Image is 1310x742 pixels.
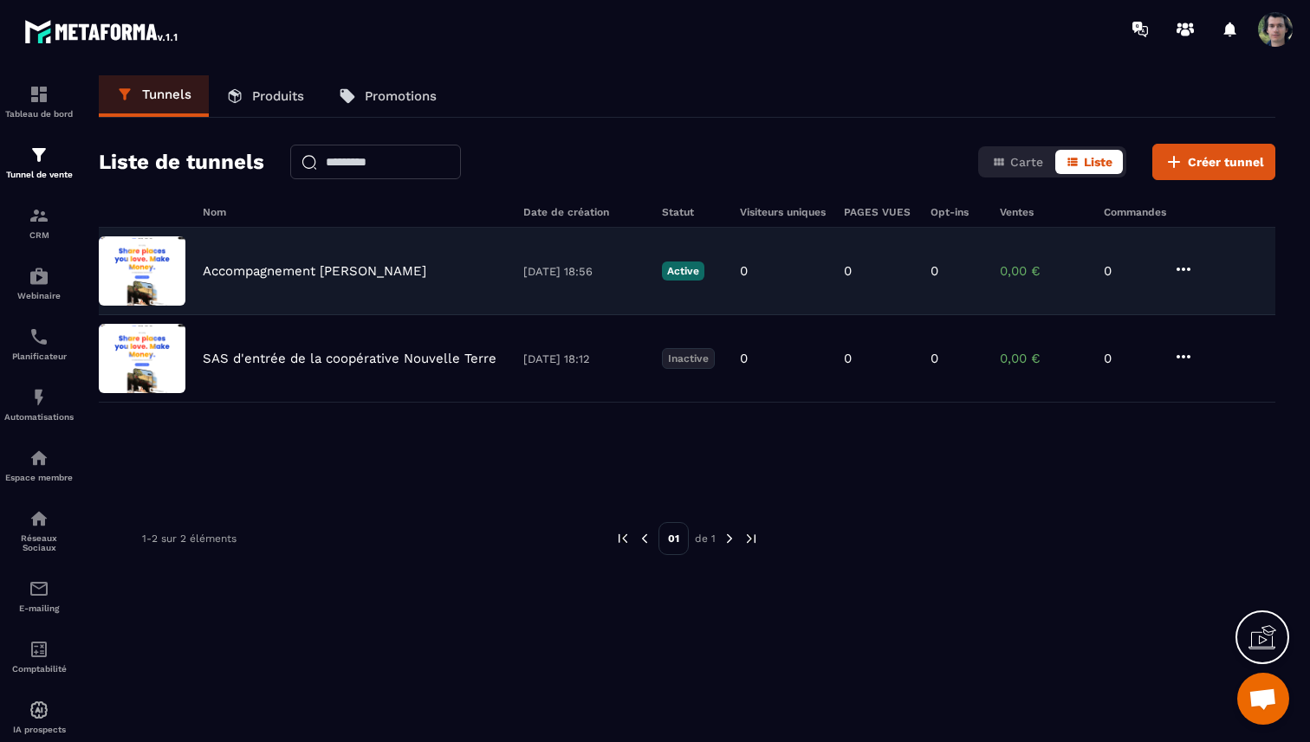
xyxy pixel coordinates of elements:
p: Tunnels [142,87,191,102]
img: next [722,531,737,546]
p: 0 [740,263,748,279]
a: accountantaccountantComptabilité [4,626,74,687]
p: Tunnel de vente [4,170,74,179]
a: automationsautomationsAutomatisations [4,374,74,435]
img: automations [29,448,49,468]
p: Comptabilité [4,664,74,674]
p: 0 [1104,263,1156,279]
img: social-network [29,508,49,529]
p: 0,00 € [1000,263,1086,279]
img: image [99,324,185,393]
img: scheduler [29,326,49,347]
h2: Liste de tunnels [99,145,264,179]
img: formation [29,205,49,226]
p: Promotions [365,88,437,104]
a: automationsautomationsEspace membre [4,435,74,495]
a: social-networksocial-networkRéseaux Sociaux [4,495,74,565]
button: Créer tunnel [1152,144,1275,180]
p: Produits [252,88,304,104]
h6: Commandes [1104,206,1166,218]
p: Espace membre [4,473,74,482]
p: Planificateur [4,352,74,361]
p: [DATE] 18:56 [523,265,645,278]
img: formation [29,145,49,165]
p: IA prospects [4,725,74,734]
p: CRM [4,230,74,240]
p: Webinaire [4,291,74,300]
p: Active [662,261,704,281]
h6: Ventes [1000,206,1086,218]
p: Inactive [662,348,715,369]
a: schedulerschedulerPlanificateur [4,313,74,374]
h6: Statut [662,206,723,218]
h6: Date de création [523,206,645,218]
p: [DATE] 18:12 [523,352,645,365]
p: 0 [844,351,852,366]
p: E-mailing [4,603,74,613]
p: Automatisations [4,412,74,422]
button: Carte [982,150,1054,174]
h6: Nom [203,206,506,218]
h6: PAGES VUES [844,206,913,218]
p: Accompagnement [PERSON_NAME] [203,263,426,279]
img: automations [29,700,49,720]
img: automations [29,387,49,408]
p: de 1 [695,532,716,545]
h6: Opt-ins [931,206,982,218]
span: Carte [1010,155,1043,169]
a: formationformationCRM [4,192,74,253]
a: formationformationTableau de bord [4,71,74,132]
a: Tunnels [99,75,209,117]
span: Créer tunnel [1188,153,1264,171]
img: next [743,531,759,546]
img: accountant [29,639,49,660]
a: formationformationTunnel de vente [4,132,74,192]
a: Produits [209,75,321,117]
a: automationsautomationsWebinaire [4,253,74,313]
span: Liste [1084,155,1112,169]
p: 01 [658,522,689,555]
a: Promotions [321,75,454,117]
img: prev [637,531,652,546]
a: Ouvrir le chat [1237,673,1289,725]
p: Tableau de bord [4,109,74,119]
img: email [29,578,49,599]
h6: Visiteurs uniques [740,206,827,218]
img: prev [615,531,631,546]
img: logo [24,16,180,47]
p: 0 [1104,351,1156,366]
a: emailemailE-mailing [4,565,74,626]
button: Liste [1055,150,1123,174]
p: 0,00 € [1000,351,1086,366]
p: 0 [740,351,748,366]
p: 0 [844,263,852,279]
img: automations [29,266,49,287]
img: image [99,236,185,306]
img: formation [29,84,49,105]
p: SAS d'entrée de la coopérative Nouvelle Terre [203,351,496,366]
p: 1-2 sur 2 éléments [142,532,237,545]
p: 0 [931,263,938,279]
p: 0 [931,351,938,366]
p: Réseaux Sociaux [4,533,74,552]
